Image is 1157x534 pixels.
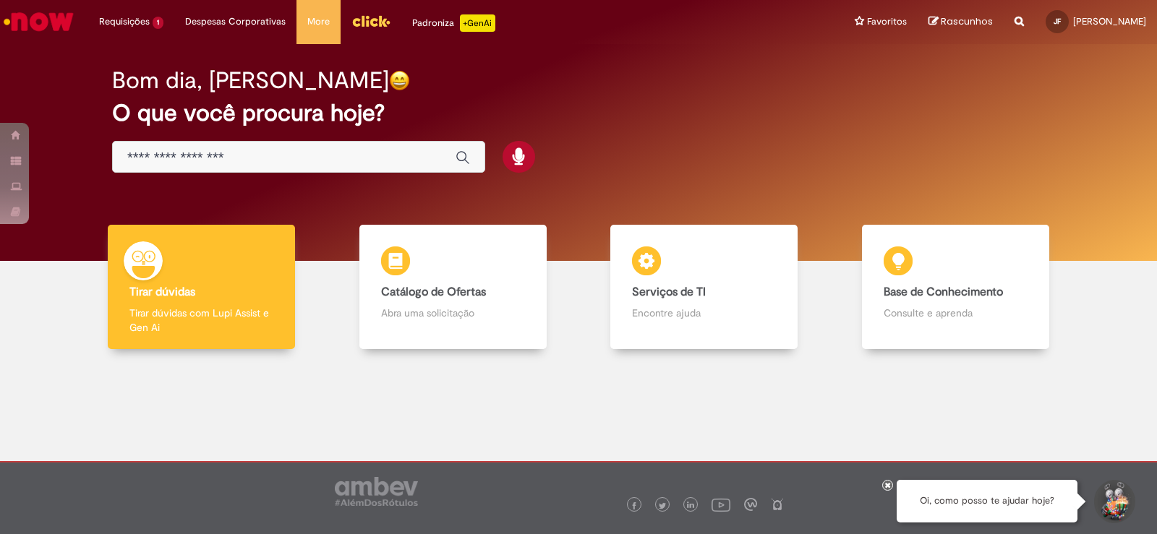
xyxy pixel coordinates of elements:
div: Padroniza [412,14,495,32]
a: Base de Conhecimento Consulte e aprenda [830,225,1082,350]
b: Catálogo de Ofertas [381,285,486,299]
b: Base de Conhecimento [884,285,1003,299]
img: logo_footer_youtube.png [712,495,730,514]
img: logo_footer_facebook.png [631,502,638,509]
span: [PERSON_NAME] [1073,15,1146,27]
span: Favoritos [867,14,907,29]
img: logo_footer_workplace.png [744,498,757,511]
img: logo_footer_twitter.png [659,502,666,509]
span: 1 [153,17,163,29]
p: Tirar dúvidas com Lupi Assist e Gen Ai [129,306,273,335]
img: click_logo_yellow_360x200.png [351,10,390,32]
span: Requisições [99,14,150,29]
img: happy-face.png [389,70,410,91]
span: More [307,14,330,29]
img: logo_footer_linkedin.png [687,501,694,510]
b: Serviços de TI [632,285,706,299]
p: Abra uma solicitação [381,306,525,320]
a: Rascunhos [928,15,993,29]
a: Catálogo de Ofertas Abra uma solicitação [328,225,579,350]
b: Tirar dúvidas [129,285,195,299]
img: ServiceNow [1,7,76,36]
p: Consulte e aprenda [884,306,1028,320]
span: Rascunhos [941,14,993,28]
span: JF [1054,17,1061,26]
a: Tirar dúvidas Tirar dúvidas com Lupi Assist e Gen Ai [76,225,328,350]
p: Encontre ajuda [632,306,776,320]
button: Iniciar Conversa de Suporte [1092,480,1135,523]
p: +GenAi [460,14,495,32]
h2: O que você procura hoje? [112,100,1045,126]
a: Serviços de TI Encontre ajuda [578,225,830,350]
div: Oi, como posso te ajudar hoje? [897,480,1077,522]
img: logo_footer_ambev_rotulo_gray.png [335,477,418,506]
img: logo_footer_naosei.png [771,498,784,511]
span: Despesas Corporativas [185,14,286,29]
h2: Bom dia, [PERSON_NAME] [112,68,389,93]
